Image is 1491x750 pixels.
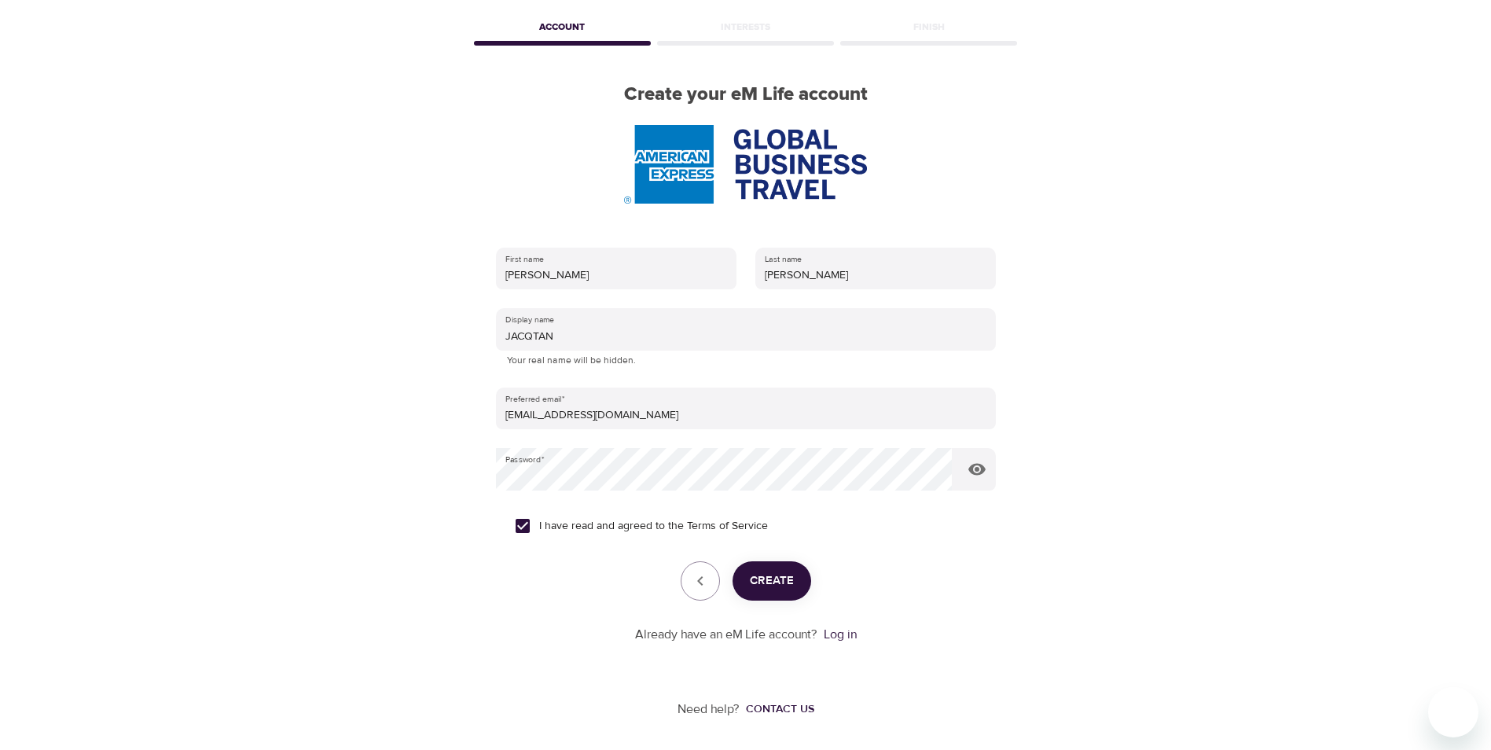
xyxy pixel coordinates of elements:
[746,701,814,717] div: Contact us
[635,626,817,644] p: Already have an eM Life account?
[539,518,768,535] span: I have read and agreed to the
[507,353,985,369] p: Your real name will be hidden.
[678,700,740,719] p: Need help?
[750,571,794,591] span: Create
[824,627,857,642] a: Log in
[471,83,1021,106] h2: Create your eM Life account
[1428,687,1478,737] iframe: Button to launch messaging window
[740,701,814,717] a: Contact us
[687,518,768,535] a: Terms of Service
[733,561,811,601] button: Create
[624,125,866,204] img: AmEx%20GBT%20logo.png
